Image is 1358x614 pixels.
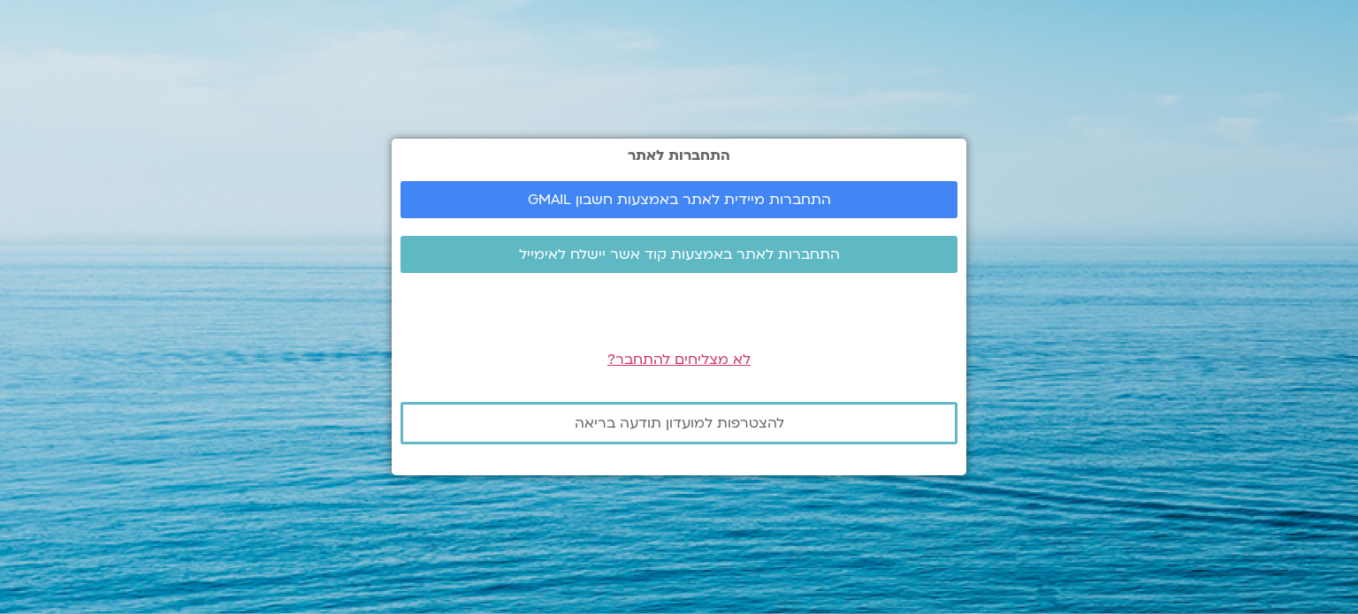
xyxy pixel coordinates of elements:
span: התחברות מיידית לאתר באמצעות חשבון GMAIL [528,192,831,208]
a: לא מצליחים להתחבר? [607,350,751,369]
span: התחברות לאתר באמצעות קוד אשר יישלח לאימייל [519,246,840,262]
a: התחברות לאתר באמצעות קוד אשר יישלח לאימייל [401,236,957,273]
a: התחברות מיידית לאתר באמצעות חשבון GMAIL [401,181,957,218]
a: להצטרפות למועדון תודעה בריאה [401,402,957,444]
span: להצטרפות למועדון תודעה בריאה [575,415,784,431]
h2: התחברות לאתר [401,148,957,163]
